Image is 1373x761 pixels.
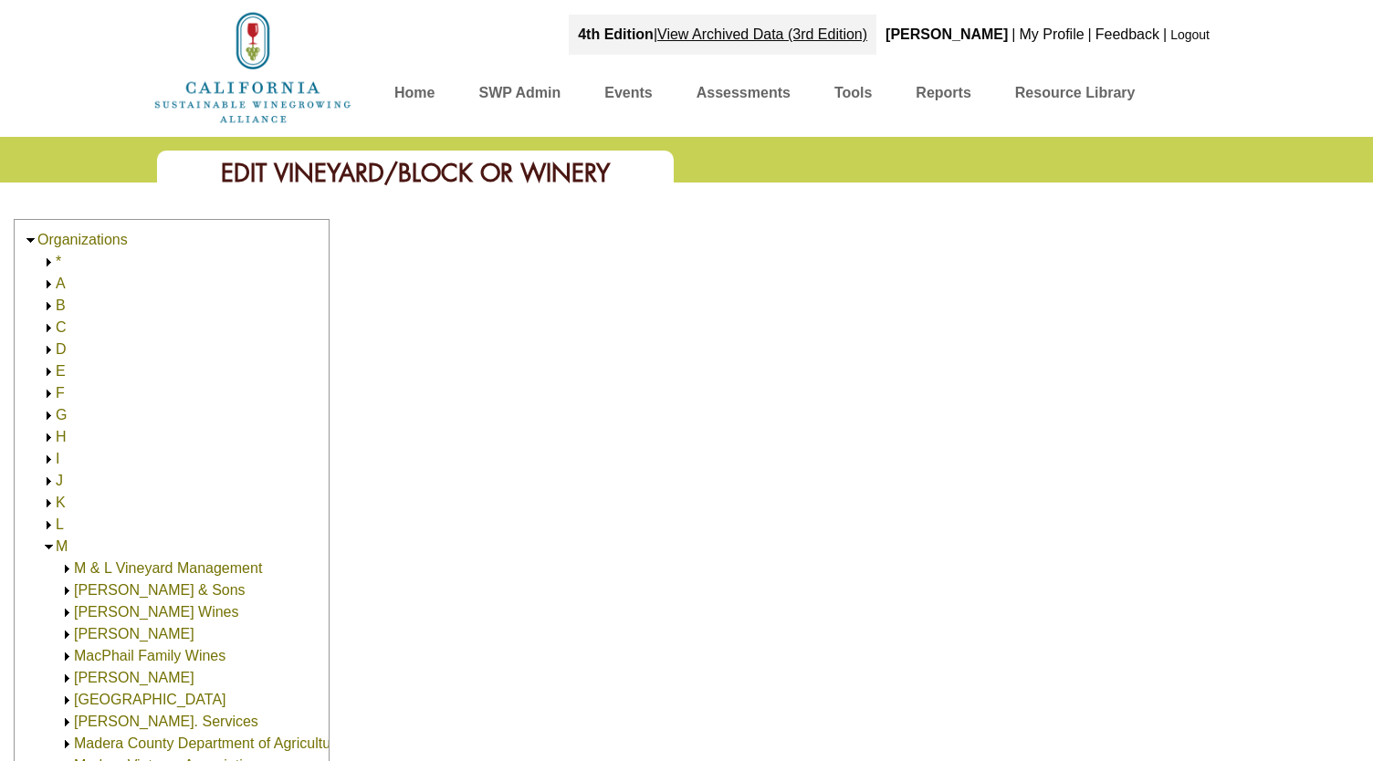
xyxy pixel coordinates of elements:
[657,26,867,42] a: View Archived Data (3rd Edition)
[56,473,63,488] a: J
[56,276,66,291] a: A
[394,80,435,112] a: Home
[697,80,791,112] a: Assessments
[152,58,353,74] a: Home
[1161,15,1169,55] div: |
[74,582,246,598] a: [PERSON_NAME] & Sons
[56,451,59,466] a: I
[42,540,56,554] img: Collapse M
[42,365,56,379] img: Expand E
[56,429,67,444] a: H
[1095,26,1159,42] a: Feedback
[42,343,56,357] img: Expand D
[74,626,194,641] a: [PERSON_NAME]
[60,650,74,663] img: Expand MacPhail Family Wines
[60,715,74,729] img: Expand Madera Ag. Services
[60,584,74,598] img: Expand M.B. Manasseno & Sons
[74,560,262,576] a: M & L Vineyard Management
[74,692,226,707] a: [GEOGRAPHIC_DATA]
[152,9,353,126] img: logo_cswa2x.png
[74,604,238,620] a: [PERSON_NAME] Wines
[1015,80,1136,112] a: Resource Library
[60,737,74,751] img: Expand Madera County Department of Agriculture
[60,606,74,620] img: Expand Macchia Wines
[60,628,74,641] img: Expand Machado Vineyards
[74,670,194,685] a: [PERSON_NAME]
[56,385,65,401] a: F
[1170,27,1210,42] a: Logout
[604,80,652,112] a: Events
[42,321,56,335] img: Expand C
[42,277,56,291] img: Expand A
[569,15,876,55] div: |
[42,453,56,466] img: Expand I
[74,648,225,663] a: MacPhail Family Wines
[56,319,67,335] a: C
[1086,15,1094,55] div: |
[42,474,56,488] img: Expand J
[42,518,56,532] img: Expand L
[1010,15,1017,55] div: |
[56,341,67,357] a: D
[56,297,66,313] a: B
[42,255,56,269] img: Expand *
[37,232,128,247] a: Organizations
[56,516,64,532] a: L
[42,387,56,401] img: Expand F
[60,693,74,707] img: Expand Madder Lake Vineyard
[42,409,56,422] img: Expand G
[24,234,37,247] img: Collapse Organizations
[578,26,654,42] strong: 4th Edition
[56,407,67,422] a: G
[60,672,74,685] img: Expand Madden Vineyard
[42,299,56,313] img: Expand B
[56,363,66,379] a: E
[478,80,561,112] a: SWP Admin
[56,495,66,510] a: K
[886,26,1008,42] b: [PERSON_NAME]
[42,496,56,510] img: Expand K
[42,431,56,444] img: Expand H
[60,562,74,576] img: Expand M & L Vineyard Management
[56,538,68,554] a: M
[221,157,610,189] span: Edit Vineyard/Block or Winery
[916,80,970,112] a: Reports
[74,735,343,751] a: Madera County Department of Agriculture
[74,714,258,729] a: [PERSON_NAME]. Services
[1019,26,1084,42] a: My Profile
[834,80,872,112] a: Tools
